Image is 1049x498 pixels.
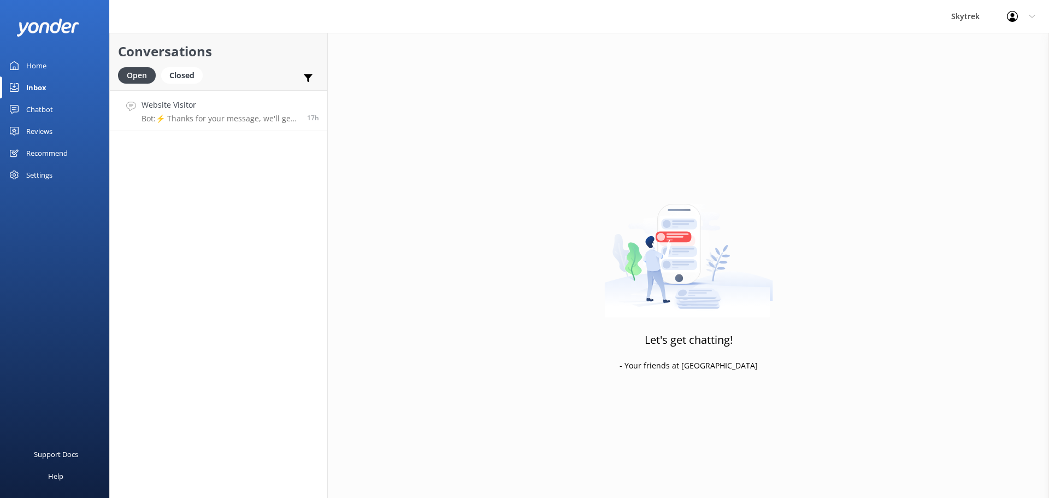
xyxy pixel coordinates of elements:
[118,41,319,62] h2: Conversations
[142,99,299,111] h4: Website Visitor
[26,164,52,186] div: Settings
[161,69,208,81] a: Closed
[26,98,53,120] div: Chatbot
[110,90,327,131] a: Website VisitorBot:⚡ Thanks for your message, we'll get back to you as soon as we can. You're als...
[48,465,63,487] div: Help
[161,67,203,84] div: Closed
[645,331,733,349] h3: Let's get chatting!
[142,114,299,124] p: Bot: ⚡ Thanks for your message, we'll get back to you as soon as we can. You're also welcome to k...
[34,443,78,465] div: Support Docs
[26,77,46,98] div: Inbox
[16,19,79,37] img: yonder-white-logo.png
[26,55,46,77] div: Home
[604,181,773,318] img: artwork of a man stealing a conversation from at giant smartphone
[118,69,161,81] a: Open
[26,120,52,142] div: Reviews
[26,142,68,164] div: Recommend
[620,360,758,372] p: - Your friends at [GEOGRAPHIC_DATA]
[118,67,156,84] div: Open
[307,113,319,122] span: Sep 18 2025 02:54pm (UTC +12:00) Pacific/Auckland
